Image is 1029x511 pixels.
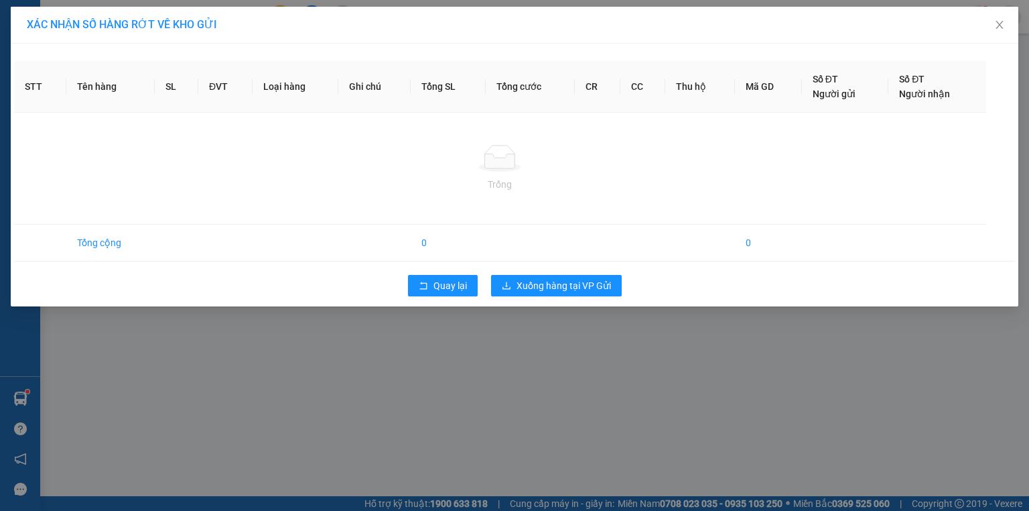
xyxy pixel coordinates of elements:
[25,177,975,192] div: Trống
[491,275,622,296] button: downloadXuống hàng tại VP Gửi
[66,61,155,113] th: Tên hàng
[198,61,253,113] th: ĐVT
[408,275,478,296] button: rollbackQuay lại
[994,19,1005,30] span: close
[66,225,155,262] td: Tổng cộng
[665,61,735,113] th: Thu hộ
[813,74,838,84] span: Số ĐT
[981,7,1018,44] button: Close
[411,61,486,113] th: Tổng SL
[486,61,575,113] th: Tổng cước
[27,18,217,31] span: XÁC NHẬN SỐ HÀNG RỚT VỀ KHO GỬI
[433,278,467,293] span: Quay lại
[517,278,611,293] span: Xuống hàng tại VP Gửi
[155,61,198,113] th: SL
[419,281,428,292] span: rollback
[502,281,511,292] span: download
[735,61,802,113] th: Mã GD
[253,61,338,113] th: Loại hàng
[338,61,411,113] th: Ghi chú
[899,74,924,84] span: Số ĐT
[899,89,950,99] span: Người nhận
[813,89,855,99] span: Người gửi
[575,61,620,113] th: CR
[735,225,802,262] td: 0
[620,61,665,113] th: CC
[411,225,486,262] td: 0
[14,61,66,113] th: STT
